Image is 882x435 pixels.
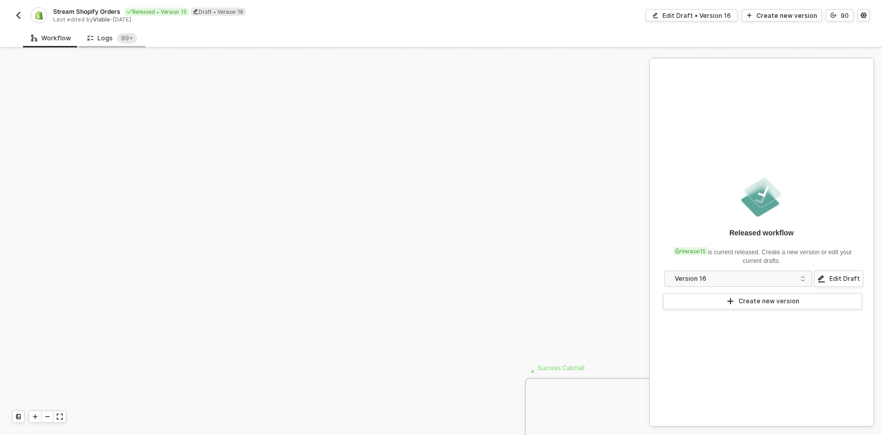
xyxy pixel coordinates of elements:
button: Create new version [742,9,822,21]
span: icon-play [726,297,734,305]
span: Viable [93,16,110,23]
button: back [12,9,24,21]
span: icon-versioning [675,248,681,254]
span: icon-play [32,414,38,420]
button: Create new version [663,293,862,309]
div: Draft • Version 16 [191,8,246,16]
span: icon-expand [57,414,63,420]
div: Released workflow [729,228,794,238]
div: Logs [87,33,137,43]
div: Create new version [756,11,817,20]
div: Workflow [31,34,71,42]
sup: 1076 [117,33,137,43]
button: 90 [826,9,853,21]
img: integration-icon [34,11,43,20]
span: icon-minus [44,414,51,420]
div: Version 16 [675,273,795,284]
div: Released • Version 15 [125,8,189,16]
img: released.png [739,175,784,220]
div: 90 [841,11,849,20]
div: Edit Draft • Version 16 [663,11,731,20]
span: icon-edit [652,12,658,18]
span: icon-settings [861,12,867,18]
div: Last edited by - [DATE] [53,16,440,23]
div: Edit Draft [829,275,860,283]
button: Edit Draft [814,271,863,287]
span: icon-play [746,12,752,18]
span: icon-edit [193,9,199,14]
span: · [530,354,535,386]
div: Create new version [739,297,799,305]
div: is current released. Create a new version or edit your current drafts. [662,242,861,265]
span: icon-versioning [830,12,837,18]
img: back [14,11,22,19]
div: Version 15 [673,247,708,255]
div: Success Catchall [530,364,591,386]
button: Edit Draft • Version 16 [646,9,738,21]
span: Stream Shopify Orders [53,7,120,16]
span: icon-edit [817,275,825,283]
